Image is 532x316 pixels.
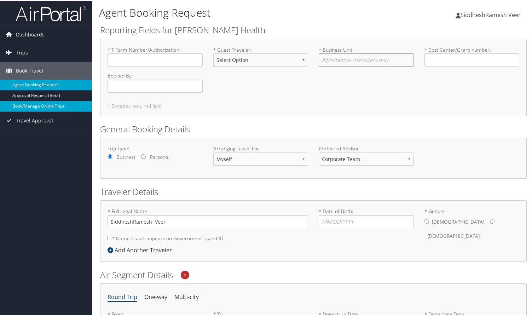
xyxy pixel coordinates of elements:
[456,4,528,25] a: SiddheshRamesh Veer
[108,245,175,254] div: Add Another Traveler
[100,185,527,197] h2: Traveler Details
[174,290,199,303] li: Multi-city
[213,144,308,151] label: Arranging Travel For:
[319,46,414,66] label: * Business Unit :
[16,43,28,61] span: Trips
[424,207,520,242] label: * Gender:
[461,10,521,18] span: SiddheshRamesh Veer
[108,207,308,227] label: * Full Legal Name
[490,218,495,223] input: * Gender:[DEMOGRAPHIC_DATA][DEMOGRAPHIC_DATA]
[427,229,480,242] label: [DEMOGRAPHIC_DATA]
[99,5,385,19] h1: Agent Booking Request
[319,207,414,227] label: * Date of Birth:
[108,103,519,108] h5: * Denotes required field
[116,153,135,160] label: Business
[319,144,414,151] label: Preferred Advisor
[16,25,45,43] span: Dashboards
[108,235,112,240] input: * Name is as it appears on Government issued ID.
[16,111,53,129] span: Travel Approval
[213,46,308,71] label: * Guest Traveler :
[424,218,429,223] input: * Gender:[DEMOGRAPHIC_DATA][DEMOGRAPHIC_DATA]
[100,122,527,134] h2: General Booking Details
[424,46,520,66] label: * Cost Center/Grant number :
[108,46,203,66] label: * T Form Number/Authorization :
[108,231,225,244] label: * Name is as it appears on Government issued ID.
[424,53,520,66] input: * Cost Center/Grant number:
[319,214,414,228] input: * Date of Birth:
[108,79,203,92] input: Booked By:
[108,71,203,92] label: Booked By :
[108,144,203,151] label: Trip Type:
[100,23,527,35] h2: Reporting Fields for [PERSON_NAME] Health
[16,61,43,79] span: Book Travel
[432,214,484,228] label: [DEMOGRAPHIC_DATA]
[319,53,414,66] input: * Business Unit:
[150,153,169,160] label: Personal
[213,53,308,66] select: * Guest Traveler:
[108,53,203,66] input: * T Form Number/Authorization:
[100,268,527,280] h2: Air Segment Details
[108,290,137,303] li: Round Trip
[16,5,86,21] img: airportal-logo.png
[144,290,167,303] li: One-way
[108,214,308,228] input: * Full Legal Name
